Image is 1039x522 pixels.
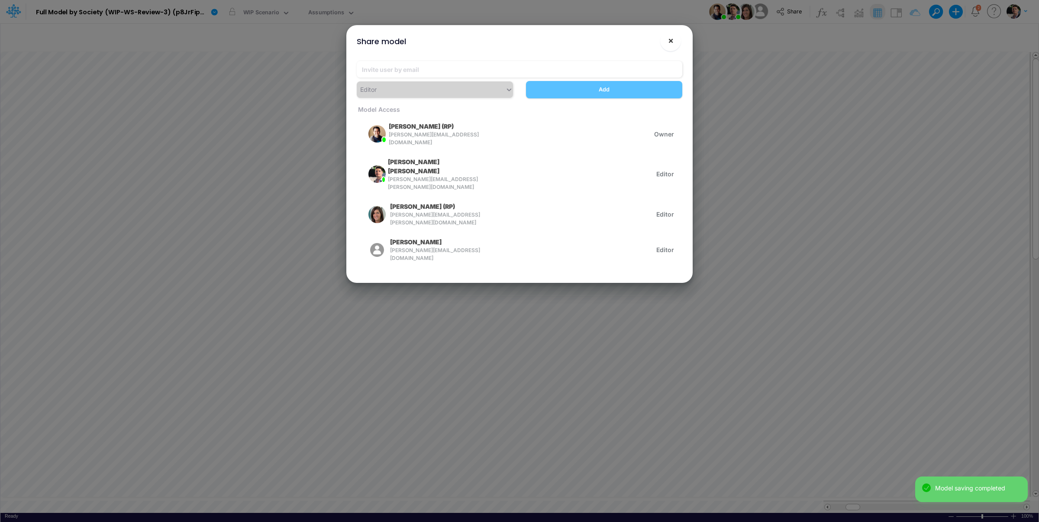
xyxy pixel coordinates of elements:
span: [PERSON_NAME][EMAIL_ADDRESS][DOMAIN_NAME] [389,131,486,146]
p: [PERSON_NAME] [PERSON_NAME] [388,157,486,175]
img: rounded user avatar [368,165,386,183]
img: rounded user avatar [368,125,386,143]
span: Editor [656,169,674,178]
span: Model Access [357,106,400,113]
img: rounded user avatar [368,241,386,259]
button: Close [660,30,681,51]
span: [PERSON_NAME][EMAIL_ADDRESS][PERSON_NAME][DOMAIN_NAME] [388,175,486,191]
span: × [668,35,674,45]
span: [PERSON_NAME][EMAIL_ADDRESS][PERSON_NAME][DOMAIN_NAME] [390,211,486,227]
span: Editor [656,210,674,219]
span: Editor [656,245,674,254]
p: [PERSON_NAME] (RP) [390,202,455,211]
div: Share model [357,36,406,47]
input: Invite user by email [357,61,682,78]
span: [PERSON_NAME][EMAIL_ADDRESS][DOMAIN_NAME] [390,246,486,262]
div: Model saving completed [935,483,1021,493]
img: rounded user avatar [368,206,386,223]
p: [PERSON_NAME] (RP) [389,122,454,131]
span: Owner [654,130,674,139]
p: [PERSON_NAME] [390,237,442,246]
